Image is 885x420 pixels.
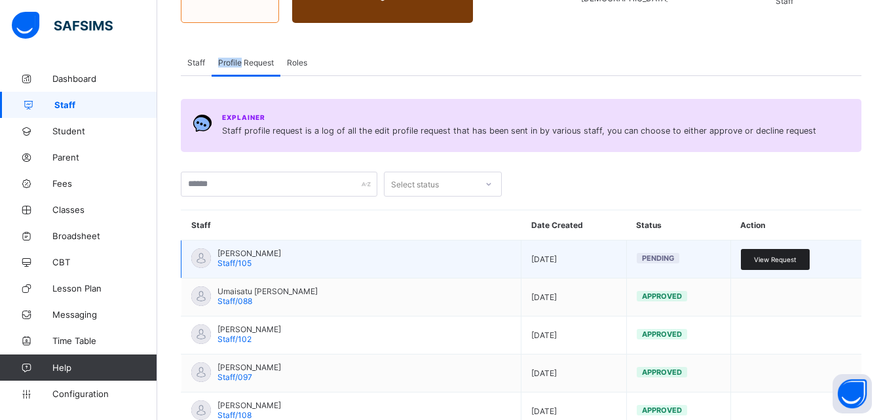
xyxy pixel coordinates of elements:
th: Status [626,210,730,240]
img: default.svg [191,286,211,306]
span: Pending [642,254,674,263]
span: Approved [642,368,682,377]
span: [DATE] [531,368,616,378]
span: Lesson Plan [52,283,157,294]
span: Staff/088 [217,296,252,306]
span: Parent [52,152,157,162]
span: Approved [642,330,682,339]
span: CBT [52,257,157,267]
button: Open asap [833,374,872,413]
span: View Request [754,256,797,263]
span: [PERSON_NAME] [217,248,281,258]
span: [PERSON_NAME] [217,400,281,410]
img: default.svg [191,248,211,268]
img: default.svg [191,324,211,344]
span: Staff/108 [217,410,252,420]
span: Staff/105 [217,258,252,268]
span: Staff [54,100,157,110]
span: Profile Request [218,58,274,67]
img: default.svg [191,362,211,382]
span: [PERSON_NAME] [217,362,281,372]
span: Approved [642,292,682,301]
span: Staff/097 [217,372,252,382]
span: [DATE] [531,330,616,340]
span: Approved [642,406,682,415]
span: Configuration [52,389,157,399]
span: Fees [52,178,157,189]
th: Date Created [521,210,627,240]
span: Staff [187,58,205,67]
img: Chat.054c5d80b312491b9f15f6fadeacdca6.svg [193,113,212,133]
span: Messaging [52,309,157,320]
span: Help [52,362,157,373]
span: Staff/102 [217,334,252,344]
span: [DATE] [531,406,616,416]
th: Staff [181,210,521,240]
span: Student [52,126,157,136]
span: Roles [287,58,307,67]
span: Dashboard [52,73,157,84]
span: Staff profile request is a log of all the edit profile request that has been sent in by various s... [222,124,816,138]
span: Classes [52,204,157,215]
div: Select status [391,172,439,197]
span: [DATE] [531,292,616,302]
span: Explainer [222,113,265,121]
img: safsims [12,12,113,39]
span: Time Table [52,335,157,346]
span: [DATE] [531,254,616,264]
th: Action [730,210,861,240]
span: Broadsheet [52,231,157,241]
img: default.svg [191,400,211,420]
span: Umaisatu [PERSON_NAME] [217,286,318,296]
span: [PERSON_NAME] [217,324,281,334]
